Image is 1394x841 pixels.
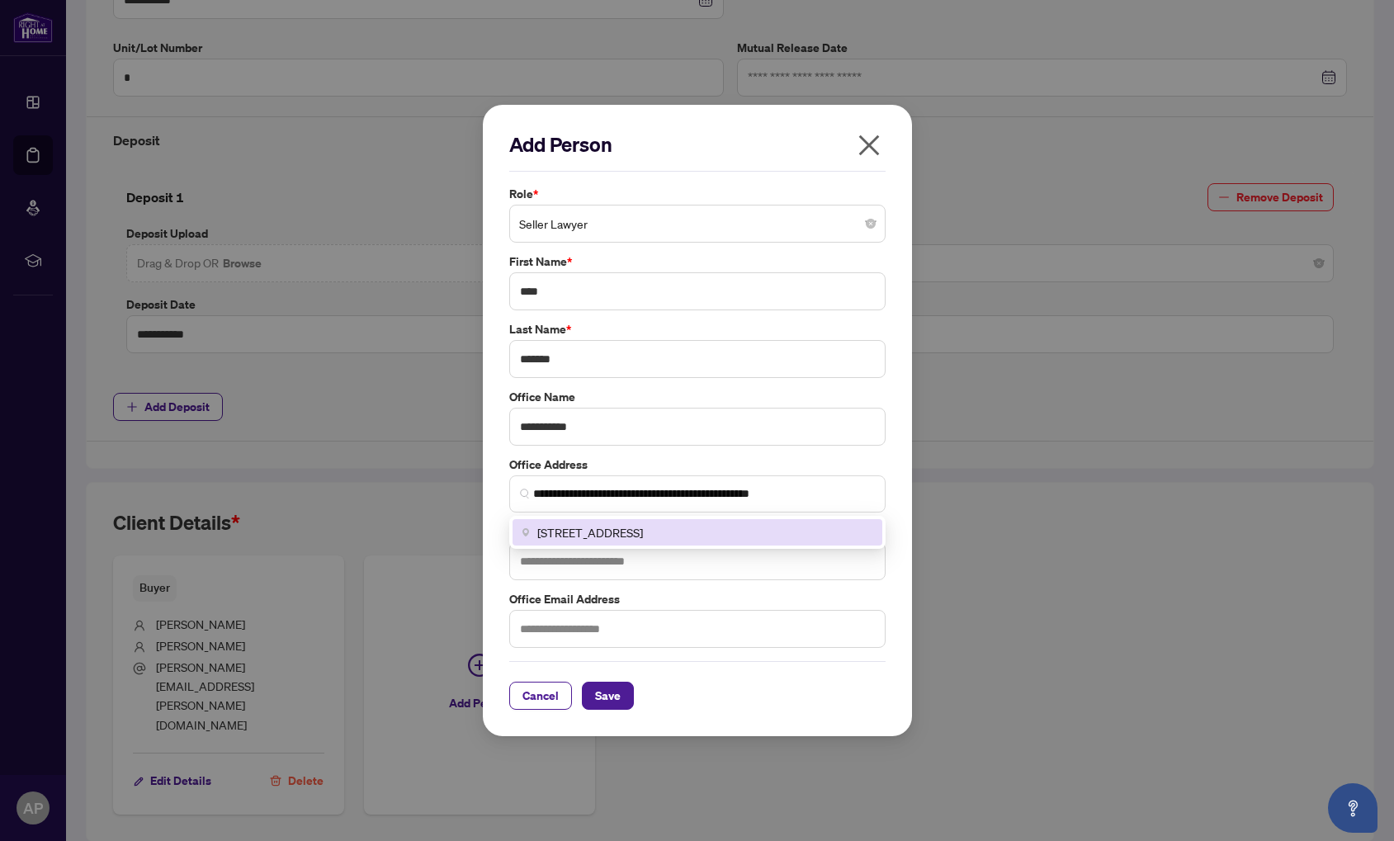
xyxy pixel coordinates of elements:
[595,683,621,709] span: Save
[509,253,886,271] label: First Name
[519,208,876,239] span: Seller Lawyer
[509,682,572,710] button: Cancel
[520,489,530,498] img: search_icon
[522,683,559,709] span: Cancel
[582,682,634,710] button: Save
[856,132,882,158] span: close
[537,523,643,541] span: [STREET_ADDRESS]
[509,456,886,474] label: Office Address
[509,388,886,406] label: Office Name
[509,185,886,203] label: Role
[509,131,886,158] h2: Add Person
[509,590,886,608] label: Office Email Address
[1328,783,1377,833] button: Open asap
[866,219,876,229] span: close-circle
[509,320,886,338] label: Last Name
